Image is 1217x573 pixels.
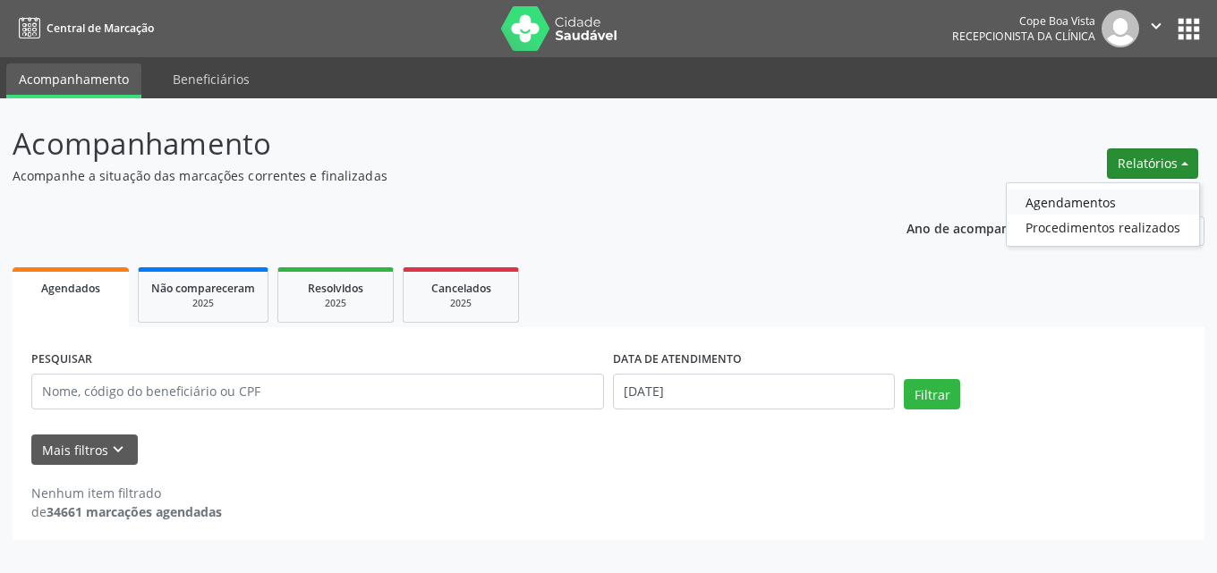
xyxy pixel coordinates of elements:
[31,346,92,374] label: PESQUISAR
[151,281,255,296] span: Não compareceram
[952,29,1095,44] span: Recepcionista da clínica
[906,216,1065,239] p: Ano de acompanhamento
[108,440,128,459] i: keyboard_arrow_down
[6,63,141,98] a: Acompanhamento
[1139,10,1173,47] button: 
[41,281,100,296] span: Agendados
[13,13,154,43] a: Central de Marcação
[1102,10,1139,47] img: img
[31,434,138,466] button: Mais filtroskeyboard_arrow_down
[1107,148,1198,179] button: Relatórios
[47,21,154,36] span: Central de Marcação
[416,297,506,310] div: 2025
[904,379,960,409] button: Filtrar
[1173,13,1204,45] button: apps
[291,297,380,310] div: 2025
[160,63,262,95] a: Beneficiários
[13,166,847,185] p: Acompanhe a situação das marcações correntes e finalizadas
[1146,16,1166,36] i: 
[308,281,363,296] span: Resolvidos
[31,484,222,502] div: Nenhum item filtrado
[952,13,1095,29] div: Cope Boa Vista
[31,502,222,521] div: de
[1007,215,1199,240] a: Procedimentos realizados
[151,297,255,310] div: 2025
[613,346,742,374] label: DATA DE ATENDIMENTO
[13,122,847,166] p: Acompanhamento
[1006,182,1200,247] ul: Relatórios
[1007,190,1199,215] a: Agendamentos
[613,374,895,409] input: Selecione um intervalo
[431,281,491,296] span: Cancelados
[47,503,222,520] strong: 34661 marcações agendadas
[31,374,604,409] input: Nome, código do beneficiário ou CPF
